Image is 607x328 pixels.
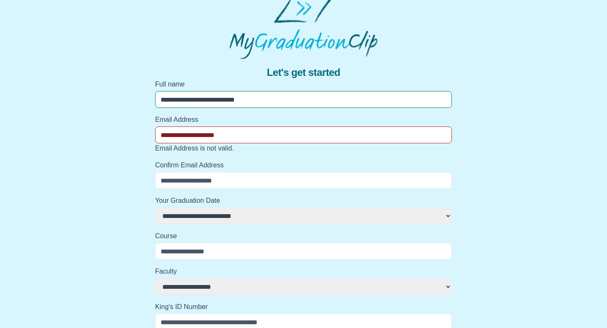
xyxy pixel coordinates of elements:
label: Course [155,231,452,241]
label: King's ID Number [155,302,452,312]
label: Your Graduation Date [155,196,452,206]
label: Confirm Email Address [155,160,452,170]
span: Email Address is not valid. [155,145,234,152]
label: Email Address [155,115,452,125]
label: Full name [155,79,452,89]
label: Faculty [155,266,452,277]
span: Let's get started [267,66,340,79]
